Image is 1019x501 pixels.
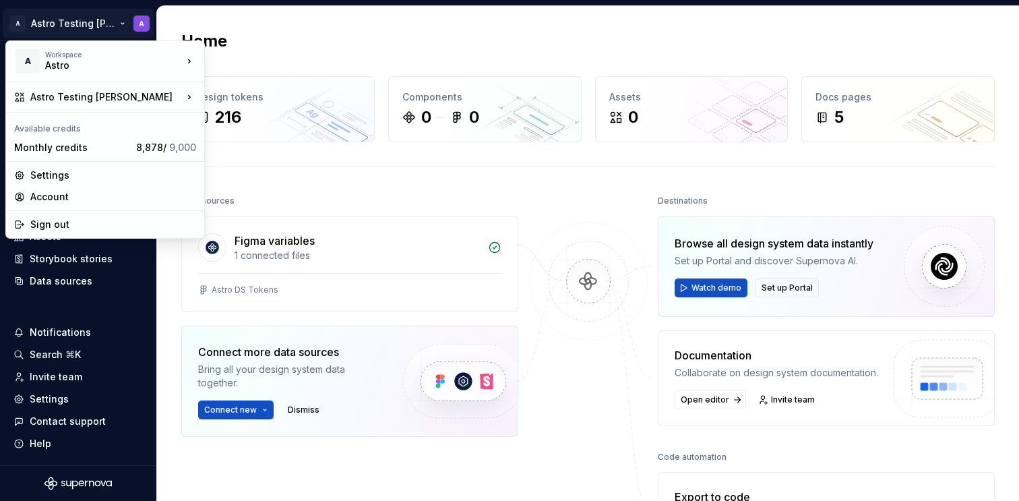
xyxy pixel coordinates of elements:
[14,141,131,154] div: Monthly credits
[45,59,160,72] div: Astro
[169,142,196,153] span: 9,000
[136,142,196,153] span: 8,878 /
[30,169,196,182] div: Settings
[45,51,183,59] div: Workspace
[30,218,196,231] div: Sign out
[9,115,202,137] div: Available credits
[16,49,40,73] div: A
[30,90,183,104] div: Astro Testing [PERSON_NAME]
[30,190,196,204] div: Account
